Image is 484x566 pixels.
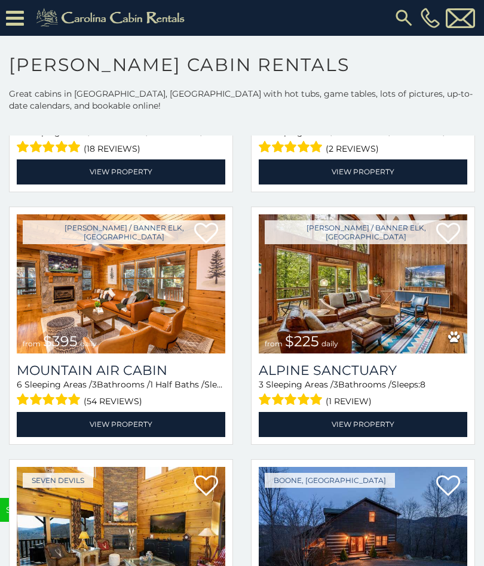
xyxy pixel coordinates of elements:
[321,339,338,348] span: daily
[150,379,204,390] span: 1 Half Baths /
[333,379,338,390] span: 3
[17,379,22,390] span: 6
[30,6,195,30] img: Khaki-logo.png
[84,141,140,156] span: (18 reviews)
[194,474,218,499] a: Add to favorites
[265,339,283,348] span: from
[393,7,415,29] img: search-regular.svg
[420,379,425,390] span: 8
[265,220,467,244] a: [PERSON_NAME] / Banner Elk, [GEOGRAPHIC_DATA]
[259,214,467,354] a: Alpine Sanctuary from $225 daily
[23,220,225,244] a: [PERSON_NAME] / Banner Elk, [GEOGRAPHIC_DATA]
[418,8,443,28] a: [PHONE_NUMBER]
[265,473,395,488] a: Boone, [GEOGRAPHIC_DATA]
[326,393,372,409] span: (1 review)
[17,214,225,354] a: Mountain Air Cabin from $395 daily
[259,126,467,156] div: Sleeping Areas / Bathrooms / Sleeps:
[285,333,319,350] span: $225
[80,339,97,348] span: daily
[17,214,225,354] img: Mountain Air Cabin
[436,474,460,499] a: Add to favorites
[17,412,225,436] a: View Property
[17,126,225,156] div: Sleeping Areas / Bathrooms / Sleeps:
[259,379,467,409] div: Sleeping Areas / Bathrooms / Sleeps:
[23,473,93,488] a: Seven Devils
[259,159,467,184] a: View Property
[17,379,225,409] div: Sleeping Areas / Bathrooms / Sleeps:
[84,393,142,409] span: (54 reviews)
[259,214,467,354] img: Alpine Sanctuary
[326,141,379,156] span: (2 reviews)
[259,379,264,390] span: 3
[23,339,41,348] span: from
[43,333,78,350] span: $395
[17,362,225,379] a: Mountain Air Cabin
[259,412,467,436] a: View Property
[92,379,97,390] span: 3
[17,159,225,184] a: View Property
[259,362,467,379] a: Alpine Sanctuary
